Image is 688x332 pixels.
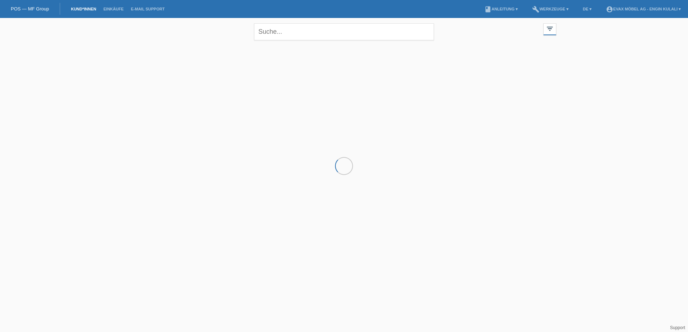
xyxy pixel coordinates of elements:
a: Support [670,325,685,330]
i: book [484,6,492,13]
a: Einkäufe [100,7,127,11]
a: E-Mail Support [127,7,168,11]
a: POS — MF Group [11,6,49,11]
i: build [532,6,539,13]
i: filter_list [546,25,554,33]
input: Suche... [254,23,434,40]
a: buildWerkzeuge ▾ [529,7,572,11]
a: bookAnleitung ▾ [481,7,521,11]
i: account_circle [606,6,613,13]
a: account_circleEVAX Möbel AG - Engin Kulali ▾ [602,7,684,11]
a: DE ▾ [579,7,595,11]
a: Kund*innen [67,7,100,11]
